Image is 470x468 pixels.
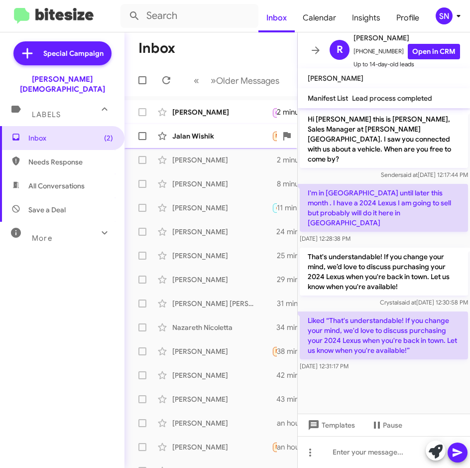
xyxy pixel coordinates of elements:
[272,418,277,428] div: Liked “That's understandable! If you change your mind, we'd love to discuss purchasing your 2024 ...
[275,110,301,116] span: Call Them
[172,107,272,117] div: [PERSON_NAME]
[277,251,337,261] div: 25 minutes ago
[172,322,272,332] div: Nazareth Nicoletta
[277,179,333,189] div: 8 minutes ago
[344,3,388,32] a: Insights
[272,155,277,165] div: Thank you, [PERSON_NAME]. It's nice meeting you also. I understand that your schedule is busy. We...
[28,133,113,143] span: Inbox
[275,348,318,354] span: Needs Response
[298,416,363,434] button: Templates
[172,394,272,404] div: [PERSON_NAME]
[272,345,277,357] div: [DATE]
[172,275,272,285] div: [PERSON_NAME]
[172,131,272,141] div: Jalan Wishik
[32,110,61,119] span: Labels
[363,416,410,434] button: Pause
[277,322,337,332] div: 34 minutes ago
[277,203,335,213] div: 11 minutes ago
[172,203,272,213] div: [PERSON_NAME]
[352,94,432,103] span: Lead process completed
[272,370,277,380] div: That's awesome! Congratulations! Please let us know if we can be of assistance in the future.
[172,251,272,261] div: [PERSON_NAME]
[308,94,348,103] span: Manifest List
[308,74,363,83] span: [PERSON_NAME]
[399,299,416,306] span: said at
[205,70,285,91] button: Next
[272,322,277,332] div: 👍🏼
[300,362,349,370] span: [DATE] 12:31:17 PM
[272,227,277,237] div: I see, were we far off from the number you were thinking?
[381,171,468,178] span: Sender [DATE] 12:17:44 PM
[32,234,52,243] span: More
[408,44,460,59] a: Open in CRM
[277,107,333,117] div: 2 minutes ago
[427,7,459,24] button: SN
[277,275,337,285] div: 29 minutes ago
[28,157,113,167] span: Needs Response
[258,3,295,32] a: Inbox
[353,44,460,59] span: [PHONE_NUMBER]
[104,133,113,143] span: (2)
[172,179,272,189] div: [PERSON_NAME]
[138,40,175,56] h1: Inbox
[272,106,277,118] div: Inbound Call
[172,442,272,452] div: [PERSON_NAME]
[272,179,277,189] div: That's great to hear! When those 2026 Wranglers arrive, we'll schedule a time for you to come in ...
[188,70,285,91] nav: Page navigation example
[277,418,326,428] div: an hour ago
[277,370,337,380] div: 42 minutes ago
[216,75,279,86] span: Older Messages
[277,346,337,356] div: 38 minutes ago
[300,235,351,242] span: [DATE] 12:28:38 PM
[300,248,468,296] p: That's understandable! If you change your mind, we’d love to discuss purchasing your 2024 Lexus w...
[388,3,427,32] a: Profile
[194,74,199,87] span: «
[272,275,277,285] div: I understand, [PERSON_NAME]. We will be here when you are ready and will keep you informed as to ...
[172,155,272,165] div: [PERSON_NAME]
[188,70,205,91] button: Previous
[277,442,326,452] div: an hour ago
[337,42,343,58] span: R
[277,155,333,165] div: 2 minutes ago
[300,312,468,359] p: Liked “That's understandable! If you change your mind, we'd love to discuss purchasing your 2024 ...
[300,110,468,168] p: Hi [PERSON_NAME] this is [PERSON_NAME], Sales Manager at [PERSON_NAME][GEOGRAPHIC_DATA]. I saw yo...
[383,416,402,434] span: Pause
[353,59,460,69] span: Up to 14-day-old leads
[172,346,272,356] div: [PERSON_NAME]
[172,299,272,309] div: [PERSON_NAME] [PERSON_NAME]
[306,416,355,434] span: Templates
[272,441,277,453] div: Of
[353,32,460,44] span: [PERSON_NAME]
[272,251,277,261] div: [URL][DOMAIN_NAME]
[120,4,258,28] input: Search
[400,171,418,178] span: said at
[436,7,453,24] div: SN
[275,204,292,211] span: 🔥 Hot
[28,205,66,215] span: Save a Deal
[172,370,272,380] div: [PERSON_NAME]
[272,130,277,142] div: Let me know if anything pops up!
[300,184,468,232] p: I'm in [GEOGRAPHIC_DATA] until later this month . I have a 2024 Lexus I am going to sell but prob...
[272,202,277,213] div: Great! We can explore your options when you come in. What time would work for you [DATE], [PERSON...
[172,227,272,237] div: [PERSON_NAME]
[277,227,337,237] div: 24 minutes ago
[295,3,344,32] a: Calendar
[28,181,85,191] span: All Conversations
[275,444,318,450] span: Needs Response
[275,133,318,139] span: Needs Response
[43,48,104,58] span: Special Campaign
[272,299,277,309] div: [PERSON_NAME], I am sorry that we did not earn your business. Please let us know if there is anyt...
[13,41,112,65] a: Special Campaign
[380,299,468,306] span: Crystal [DATE] 12:30:58 PM
[172,418,272,428] div: [PERSON_NAME]
[277,299,336,309] div: 31 minutes ago
[277,394,337,404] div: 43 minutes ago
[272,394,277,404] div: That's perfectly fine! If you have any questions in the meantime or need assistance, feel free to...
[211,74,216,87] span: »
